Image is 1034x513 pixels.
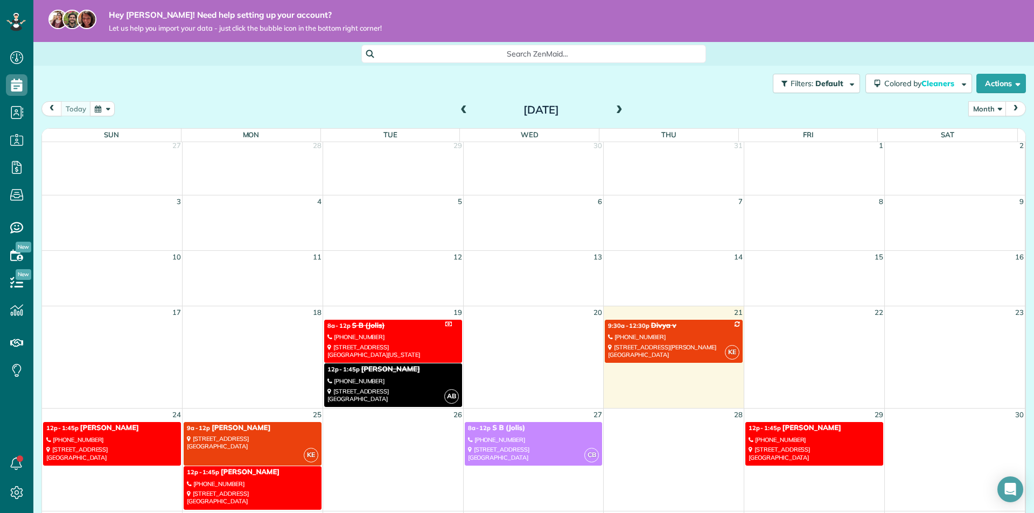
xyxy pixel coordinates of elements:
[171,251,182,263] a: 10
[171,306,182,319] a: 17
[312,251,323,263] a: 11
[187,435,318,451] div: [STREET_ADDRESS] [GEOGRAPHIC_DATA]
[452,251,463,263] a: 12
[492,424,525,432] span: S B (Jolis)
[884,79,958,88] span: Colored by
[452,306,463,319] a: 19
[16,242,31,252] span: New
[1014,409,1025,421] a: 30
[521,130,539,139] span: Wed
[171,139,182,152] a: 27
[452,409,463,421] a: 26
[874,409,884,421] a: 29
[171,409,182,421] a: 24
[1014,251,1025,263] a: 16
[80,424,139,432] span: [PERSON_NAME]
[725,345,739,360] span: KE
[46,446,178,461] div: [STREET_ADDRESS] [GEOGRAPHIC_DATA]
[803,130,814,139] span: Fri
[651,321,676,330] span: Divya v
[592,251,603,263] a: 13
[77,10,96,29] img: michelle-19f622bdf1676172e81f8f8fba1fb50e276960ebfe0243fe18214015130c80e4.jpg
[221,468,280,476] span: [PERSON_NAME]
[383,130,397,139] span: Tue
[187,468,219,476] span: 12p - 1:45p
[592,409,603,421] a: 27
[976,74,1026,93] button: Actions
[1018,139,1025,152] a: 2
[468,424,491,432] span: 8a - 12p
[457,195,463,208] a: 5
[41,101,62,116] button: prev
[737,195,744,208] a: 7
[327,366,360,373] span: 12p - 1:45p
[584,448,599,462] span: CB
[327,388,459,403] div: [STREET_ADDRESS] [GEOGRAPHIC_DATA]
[444,389,459,404] span: AB
[791,79,813,88] span: Filters:
[468,436,599,444] div: [PHONE_NUMBER]
[767,74,860,93] a: Filters: Default
[733,251,744,263] a: 14
[608,343,739,359] div: [STREET_ADDRESS][PERSON_NAME] [GEOGRAPHIC_DATA]
[865,74,972,93] button: Colored byCleaners
[312,139,323,152] a: 28
[597,195,603,208] a: 6
[243,130,260,139] span: Mon
[661,130,676,139] span: Thu
[468,446,599,461] div: [STREET_ADDRESS] [GEOGRAPHIC_DATA]
[749,424,781,432] span: 12p - 1:45p
[304,448,318,462] span: KE
[874,306,884,319] a: 22
[61,101,91,116] button: today
[312,409,323,421] a: 25
[592,139,603,152] a: 30
[608,322,649,329] span: 9:30a - 12:30p
[327,333,459,341] div: [PHONE_NUMBER]
[62,10,82,29] img: jorge-587dff0eeaa6aab1f244e6dc62b8924c3b6ad411094392a53c71c6c4a576187d.jpg
[212,424,270,432] span: [PERSON_NAME]
[749,436,880,444] div: [PHONE_NUMBER]
[109,24,382,33] span: Let us help you import your data - just click the bubble icon in the bottom right corner!
[608,333,739,341] div: [PHONE_NUMBER]
[48,10,68,29] img: maria-72a9807cf96188c08ef61303f053569d2e2a8a1cde33d635c8a3ac13582a053d.jpg
[1018,195,1025,208] a: 9
[749,446,880,461] div: [STREET_ADDRESS] [GEOGRAPHIC_DATA]
[316,195,323,208] a: 4
[921,79,956,88] span: Cleaners
[941,130,954,139] span: Sat
[312,306,323,319] a: 18
[176,195,182,208] a: 3
[997,476,1023,502] div: Open Intercom Messenger
[327,322,351,329] span: 8a - 12p
[1005,101,1026,116] button: next
[1014,306,1025,319] a: 23
[878,139,884,152] a: 1
[16,269,31,280] span: New
[361,365,420,374] span: [PERSON_NAME]
[187,480,318,488] div: [PHONE_NUMBER]
[352,321,385,330] span: S B (Jolis)
[815,79,844,88] span: Default
[46,436,178,444] div: [PHONE_NUMBER]
[452,139,463,152] a: 29
[592,306,603,319] a: 20
[878,195,884,208] a: 8
[773,74,860,93] button: Filters: Default
[187,490,318,505] div: [STREET_ADDRESS] [GEOGRAPHIC_DATA]
[733,139,744,152] a: 31
[104,130,119,139] span: Sun
[968,101,1007,116] button: Month
[109,10,382,20] strong: Hey [PERSON_NAME]! Need help setting up your account?
[327,377,459,385] div: [PHONE_NUMBER]
[874,251,884,263] a: 15
[733,306,744,319] a: 21
[46,424,79,432] span: 12p - 1:45p
[187,424,210,432] span: 9a - 12p
[783,424,841,432] span: [PERSON_NAME]
[733,409,744,421] a: 28
[474,104,609,116] h2: [DATE]
[327,343,459,359] div: [STREET_ADDRESS] [GEOGRAPHIC_DATA][US_STATE]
